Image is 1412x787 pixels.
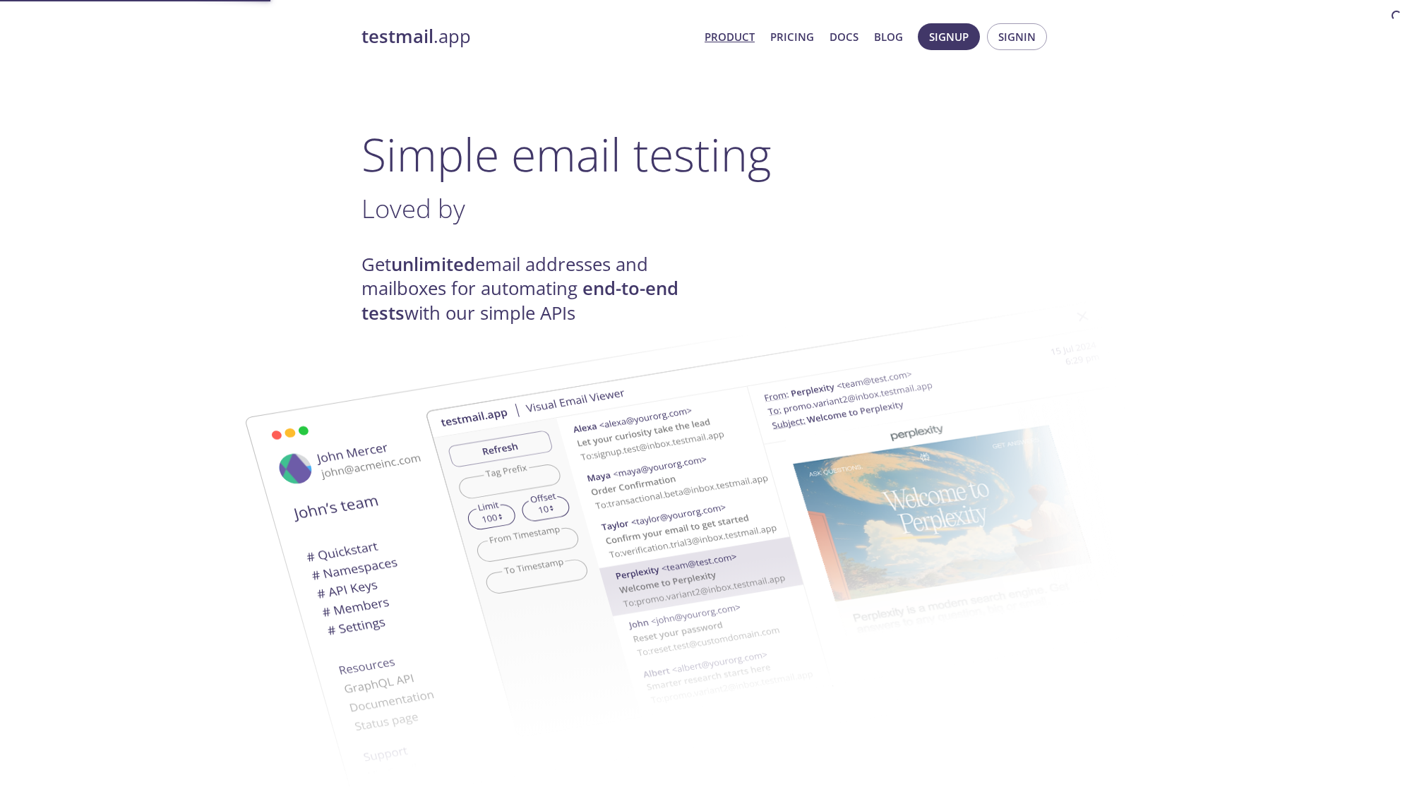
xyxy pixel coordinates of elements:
[361,276,678,325] strong: end-to-end tests
[874,28,903,46] a: Blog
[361,25,693,49] a: testmail.app
[361,253,706,325] h4: Get email addresses and mailboxes for automating with our simple APIs
[830,28,858,46] a: Docs
[425,281,1187,759] img: testmail-email-viewer
[361,24,433,49] strong: testmail
[918,23,980,50] button: Signup
[391,252,475,277] strong: unlimited
[929,28,969,46] span: Signup
[361,191,465,226] span: Loved by
[998,28,1036,46] span: Signin
[361,127,1051,181] h1: Simple email testing
[987,23,1047,50] button: Signin
[770,28,814,46] a: Pricing
[705,28,755,46] a: Product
